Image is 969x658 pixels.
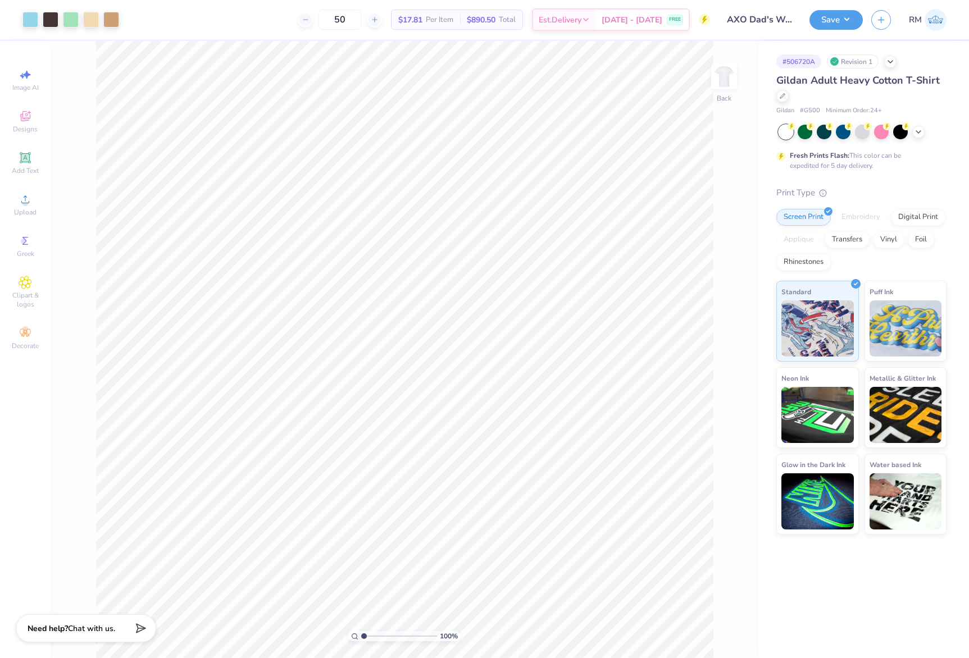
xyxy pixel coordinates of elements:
[602,14,662,26] span: [DATE] - [DATE]
[790,151,849,160] strong: Fresh Prints Flash:
[440,631,458,641] span: 100 %
[776,186,947,199] div: Print Type
[12,341,39,350] span: Decorate
[539,14,581,26] span: Est. Delivery
[776,231,821,248] div: Applique
[909,9,947,31] a: RM
[781,286,811,298] span: Standard
[870,387,942,443] img: Metallic & Glitter Ink
[908,231,934,248] div: Foil
[800,106,820,116] span: # G500
[318,10,362,30] input: – –
[870,286,893,298] span: Puff Ink
[17,249,34,258] span: Greek
[776,54,821,68] div: # 506720A
[870,459,921,470] span: Water based Ink
[781,459,845,470] span: Glow in the Dark Ink
[870,372,936,384] span: Metallic & Glitter Ink
[499,14,516,26] span: Total
[781,473,854,529] img: Glow in the Dark Ink
[669,16,681,24] span: FREE
[826,106,882,116] span: Minimum Order: 24 +
[13,125,38,134] span: Designs
[925,9,947,31] img: Ronald Manipon
[891,209,945,226] div: Digital Print
[467,14,495,26] span: $890.50
[776,106,794,116] span: Gildan
[776,74,940,87] span: Gildan Adult Heavy Cotton T-Shirt
[873,231,904,248] div: Vinyl
[426,14,453,26] span: Per Item
[6,291,45,309] span: Clipart & logos
[68,623,115,634] span: Chat with us.
[870,473,942,529] img: Water based Ink
[718,8,801,31] input: Untitled Design
[776,254,831,271] div: Rhinestones
[781,300,854,357] img: Standard
[870,300,942,357] img: Puff Ink
[14,208,37,217] span: Upload
[834,209,888,226] div: Embroidery
[28,623,68,634] strong: Need help?
[717,93,731,103] div: Back
[776,209,831,226] div: Screen Print
[909,13,922,26] span: RM
[809,10,863,30] button: Save
[12,166,39,175] span: Add Text
[12,83,39,92] span: Image AI
[790,150,928,171] div: This color can be expedited for 5 day delivery.
[825,231,870,248] div: Transfers
[827,54,879,68] div: Revision 1
[781,387,854,443] img: Neon Ink
[713,65,735,88] img: Back
[398,14,422,26] span: $17.81
[781,372,809,384] span: Neon Ink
